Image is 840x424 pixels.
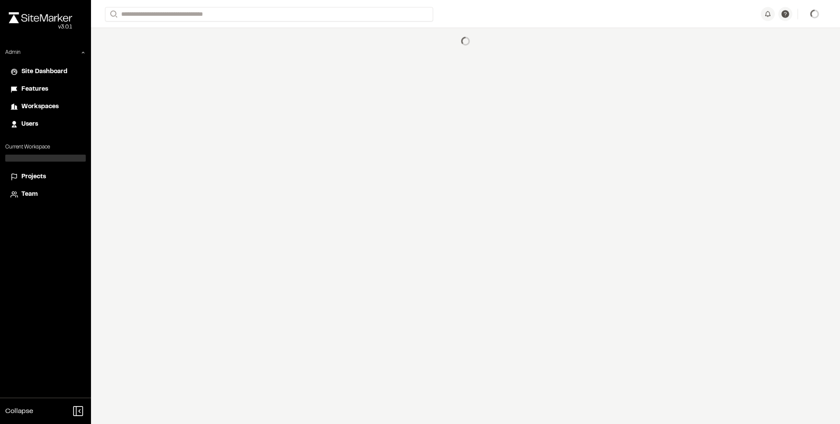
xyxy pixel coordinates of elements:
[5,406,33,417] span: Collapse
[105,7,121,21] button: Search
[9,23,72,31] div: Oh geez...please don't...
[10,172,80,182] a: Projects
[10,120,80,129] a: Users
[5,143,86,151] p: Current Workspace
[10,102,80,112] a: Workspaces
[21,190,38,199] span: Team
[21,102,59,112] span: Workspaces
[5,49,21,57] p: Admin
[21,172,46,182] span: Projects
[10,85,80,94] a: Features
[21,85,48,94] span: Features
[9,12,72,23] img: rebrand.png
[21,67,67,77] span: Site Dashboard
[10,67,80,77] a: Site Dashboard
[21,120,38,129] span: Users
[10,190,80,199] a: Team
